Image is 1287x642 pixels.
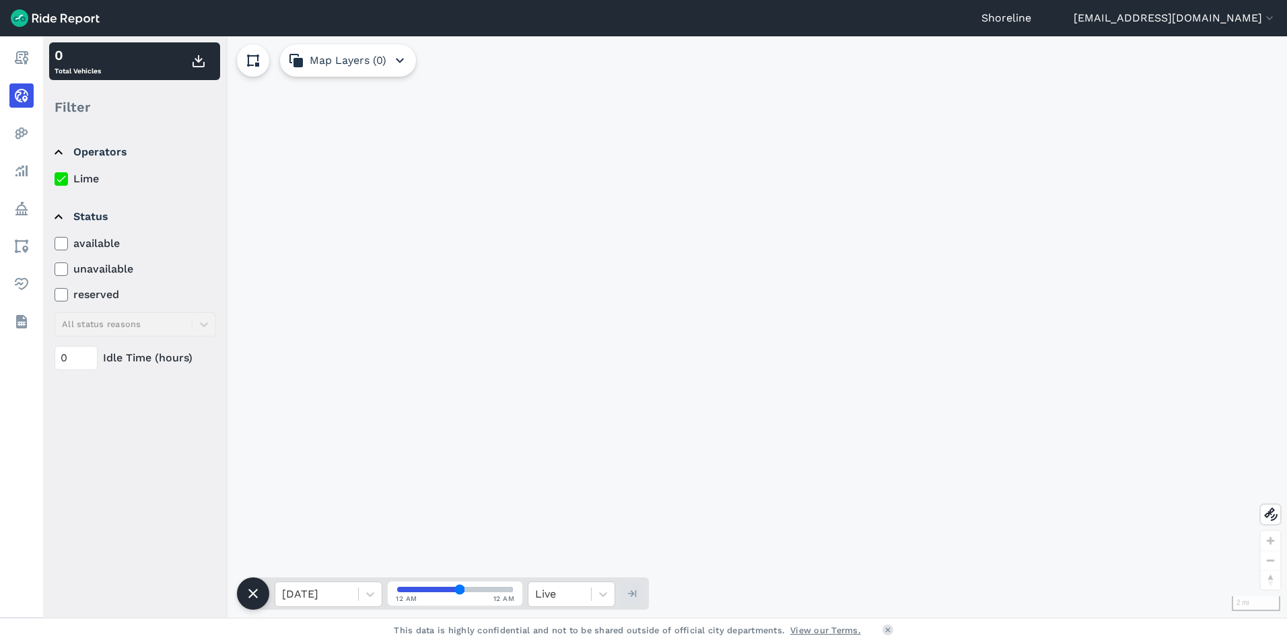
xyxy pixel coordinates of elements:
[1074,10,1276,26] button: [EMAIL_ADDRESS][DOMAIN_NAME]
[790,624,861,637] a: View our Terms.
[55,133,214,171] summary: Operators
[9,121,34,145] a: Heatmaps
[981,10,1031,26] a: Shoreline
[49,86,220,128] div: Filter
[11,9,100,27] img: Ride Report
[9,159,34,183] a: Analyze
[55,346,216,370] div: Idle Time (hours)
[55,45,101,77] div: Total Vehicles
[55,236,216,252] label: available
[9,272,34,296] a: Health
[9,197,34,221] a: Policy
[55,198,214,236] summary: Status
[43,36,1287,618] div: loading
[493,594,515,604] span: 12 AM
[9,83,34,108] a: Realtime
[55,261,216,277] label: unavailable
[55,45,101,65] div: 0
[55,171,216,187] label: Lime
[9,46,34,70] a: Report
[9,234,34,258] a: Areas
[9,310,34,334] a: Datasets
[396,594,417,604] span: 12 AM
[280,44,416,77] button: Map Layers (0)
[55,287,216,303] label: reserved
